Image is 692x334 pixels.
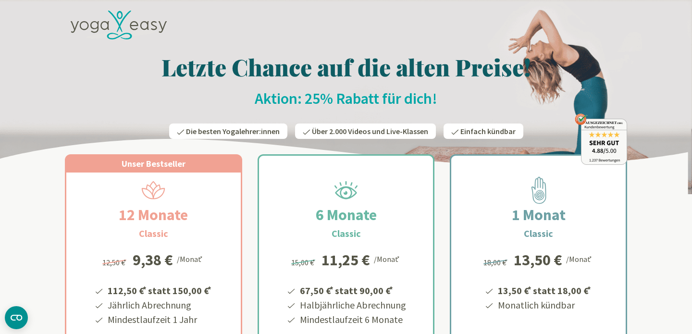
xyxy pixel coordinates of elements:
div: /Monat [177,252,204,265]
h3: Classic [139,226,168,241]
h2: Aktion: 25% Rabatt für dich! [65,89,627,108]
li: 67,50 € statt 90,00 € [298,282,406,298]
li: Halbjährliche Abrechnung [298,298,406,312]
span: Über 2.000 Videos und Live-Klassen [312,126,428,136]
h3: Classic [524,226,553,241]
span: 12,50 € [102,258,128,267]
span: Die besten Yogalehrer:innen [186,126,280,136]
li: 112,50 € statt 150,00 € [106,282,213,298]
span: 15,00 € [291,258,317,267]
div: 13,50 € [514,252,562,268]
span: Einfach kündbar [460,126,516,136]
li: Jährlich Abrechnung [106,298,213,312]
h2: 6 Monate [293,203,400,226]
div: 11,25 € [321,252,370,268]
li: Mindestlaufzeit 6 Monate [298,312,406,327]
h1: Letzte Chance auf die alten Preise! [65,52,627,81]
img: ausgezeichnet_badge.png [575,113,627,165]
div: /Monat [374,252,401,265]
li: 13,50 € statt 18,00 € [496,282,593,298]
span: Unser Bestseller [122,158,185,169]
h3: Classic [332,226,361,241]
div: 9,38 € [133,252,173,268]
button: CMP-Widget öffnen [5,306,28,329]
span: 18,00 € [483,258,509,267]
li: Monatlich kündbar [496,298,593,312]
div: /Monat [566,252,593,265]
li: Mindestlaufzeit 1 Jahr [106,312,213,327]
h2: 12 Monate [96,203,211,226]
h2: 1 Monat [489,203,589,226]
